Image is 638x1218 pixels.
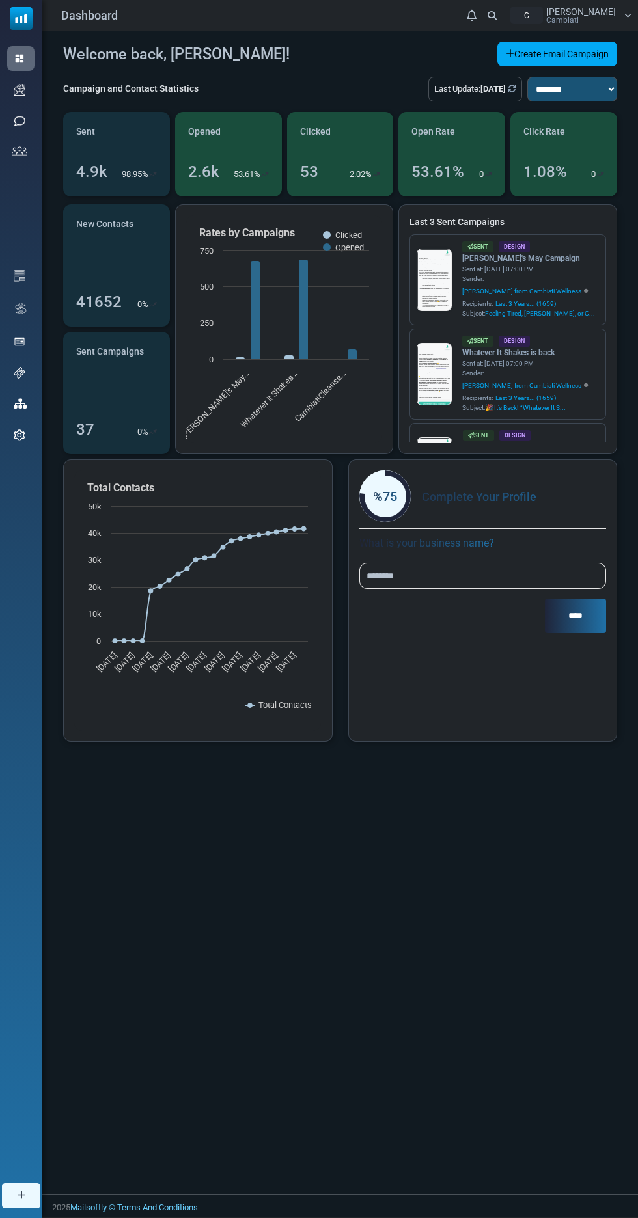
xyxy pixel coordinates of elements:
text: [DATE] [274,651,298,674]
em: your [122,440,140,450]
img: workflow.svg [14,301,28,316]
li: Low resilience to stress [33,259,240,272]
img: support-icon.svg [14,367,25,379]
strong: Strengthen Your Immune System [20,396,163,407]
span: Opened [188,125,221,139]
img: settings-icon.svg [14,429,25,441]
div: 37 [76,418,94,441]
span: Open Rate [411,125,455,139]
a: Last 3 Years... (1659) [495,299,556,308]
div: Sent [462,241,493,252]
li: Eat potassium-rich foods like avocado, leafy greens, and sweet potatoes [33,341,240,366]
div: 53 [300,160,318,183]
a: Create Email Campaign [497,42,617,66]
text: [DATE] [148,651,172,674]
li: Replenish magnesium with dark chocolate (yes, really! Just a square or two 😊) or a targeted suppl... [33,366,240,405]
text: [DATE] [238,651,262,674]
p: We’ve got exciting news—our long-awaited popular protein powder, , is finally in of your favorite... [7,97,240,148]
a: CambiatiCleanse Email 4 _ 4... [463,441,599,453]
img: sms-icon.png [14,115,25,127]
strong: Support Hormone Balance [20,345,135,355]
div: 1.08% [523,160,567,183]
p: ✅ – Say goodbye to fatigue and hello to feeling energized, focused, and refreshed. [7,204,240,230]
text: [DATE] [185,651,208,674]
footer: 2025 [42,1194,638,1217]
span: Learn more about Cambiati Wellness [7,429,240,475]
strong: P.S. [7,327,23,337]
p: Ready to reset your body and feel incredible? It’s time to take control of your wellness with a g... [7,535,240,599]
text: 750 [200,246,214,256]
img: contacts-icon.svg [12,146,27,156]
span: [PERSON_NAME] from Cambiati Wellness [462,381,581,390]
div: Sent at: [DATE] 07:00 PM [462,359,599,368]
div: 53.61% [411,160,464,183]
li: [MEDICAL_DATA] or feeling “wired but tired” [33,246,240,259]
span: Sent [76,125,95,139]
div: Sender: Recipients: [462,274,599,308]
text: Opened [335,243,364,252]
div: Complete Your Profile [359,470,607,522]
span: 🎉 It’s Back! “Whatever It S... [485,404,566,411]
p: Vitamins tend to steal the spotlight and get all the attention in the micronutrient and supplemen... [7,71,240,160]
text: [PERSON_NAME]'s May… [179,369,251,440]
a: C [PERSON_NAME] Cambiati [510,7,631,24]
h4: Welcome back, [PERSON_NAME]! [63,45,290,63]
div: Subject: [462,308,599,318]
a: Refresh Stats [508,84,516,94]
p: It’s never the wrong time to start feeling better . If you can imagine increased energy, clearer ... [7,472,240,535]
span: New Contacts [76,217,133,231]
p: ✅ – Clearer skin, brighter eyes, and a radiant glow? Yes, please! ✨ [7,434,240,459]
text: 500 [200,282,214,291]
p: 0 [137,426,142,439]
text: 20k [88,582,102,592]
strong: Enhance Weight Loss & Metabolism [20,307,176,318]
li: Salt or chocolate cravings [33,221,240,234]
p: 2.02% [350,168,372,181]
p: Your body will thank you! [7,638,240,651]
strong: Glow from the Inside Out [20,435,128,445]
img: Cambiati Wellness [198,7,240,46]
a: [DOMAIN_NAME] [134,174,209,184]
p: ✅ – Reset your [MEDICAL_DATA] and stop the cycle of cravings that leave you feeling out of control. [7,230,240,268]
p: 98.95% [122,168,148,181]
strong: NOW [191,472,214,483]
span: Learn more about Cambiati Wellness [40,757,206,789]
text: 250 [200,318,214,328]
p: 0 [137,298,142,311]
strong: back in stock [7,110,221,133]
span: Dashboard [61,7,118,24]
a: [PERSON_NAME]'s May Campaign [462,252,599,264]
div: Sender: Recipients: [462,368,599,403]
svg: Total Contacts [74,470,321,731]
a: Last 3 Years... (1659) [495,393,556,403]
text: [DATE] [202,651,226,674]
text: 40k [88,528,102,538]
strong: The Cambiati Team [7,504,89,514]
li: [MEDICAL_DATA] or twitching [33,234,240,247]
div: 2.6k [188,160,219,183]
strong: Chocomazing [80,135,140,146]
div: C [510,7,543,24]
em: both [37,123,55,133]
p: 0 [591,168,596,181]
div: Sent [463,430,494,441]
div: Campaign and Contact Statistics [63,82,199,96]
strong: gyms, pharmacies, nutrition stores, chiropractors, doctors’ offices [7,263,214,286]
div: Design [499,430,531,441]
li: Add a pinch of high-quality mineral salt (like Celtic or [PERSON_NAME]) to your water [33,315,240,340]
text: 0 [96,636,101,646]
li: Try a clean electrolyte mix or electrolyte drops—without the sugar bomb [33,405,240,430]
p: ✅ – Support your gut and reduce uncomfortable [MEDICAL_DATA], gas, and sluggish digestion. [7,268,240,306]
p: [PERSON_NAME] about the electrolyte mixes we love? Come by the office—we’ve got some great option... [7,528,240,567]
strong: virtual receptionist (yes, a robot!) [40,340,184,350]
text: Clicked [335,230,362,240]
span: [PERSON_NAME] from Cambiati Wellness [462,286,581,296]
img: mailsoftly_icon_blue_white.svg [10,7,33,30]
span: [PERSON_NAME] [546,7,616,16]
strong: Kick Sugar & Cravings [20,230,118,241]
p: With wellness, [PERSON_NAME] & The Cambiati Team [7,377,240,403]
p: ✅ – Toxins can disrupt your hormones, leading to mood swings, stubborn weight, and fatigue. [MEDI... [7,344,240,395]
text: 0 [209,355,214,364]
text: Total Contacts [258,700,312,710]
